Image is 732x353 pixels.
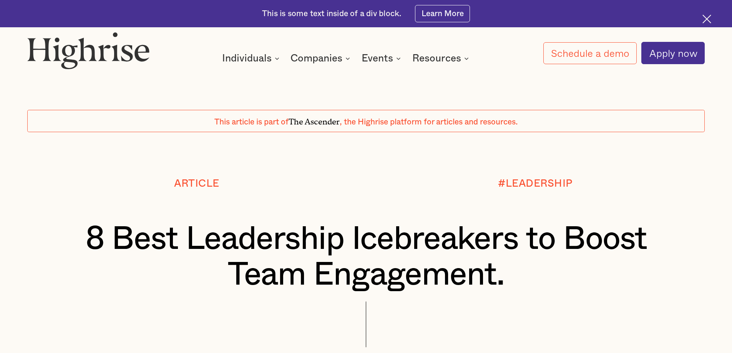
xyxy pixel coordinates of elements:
[412,54,471,63] div: Resources
[222,54,282,63] div: Individuals
[543,42,637,64] a: Schedule a demo
[222,54,272,63] div: Individuals
[290,54,342,63] div: Companies
[362,54,403,63] div: Events
[641,42,705,64] a: Apply now
[415,5,470,22] a: Learn More
[27,32,149,69] img: Highrise logo
[362,54,393,63] div: Events
[174,178,219,189] div: Article
[412,54,461,63] div: Resources
[56,221,677,293] h1: 8 Best Leadership Icebreakers to Boost Team Engagement.
[289,115,340,124] span: The Ascender
[498,178,573,189] div: #LEADERSHIP
[262,8,401,19] div: This is some text inside of a div block.
[702,15,711,23] img: Cross icon
[214,118,289,126] span: This article is part of
[340,118,518,126] span: , the Highrise platform for articles and resources.
[290,54,352,63] div: Companies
